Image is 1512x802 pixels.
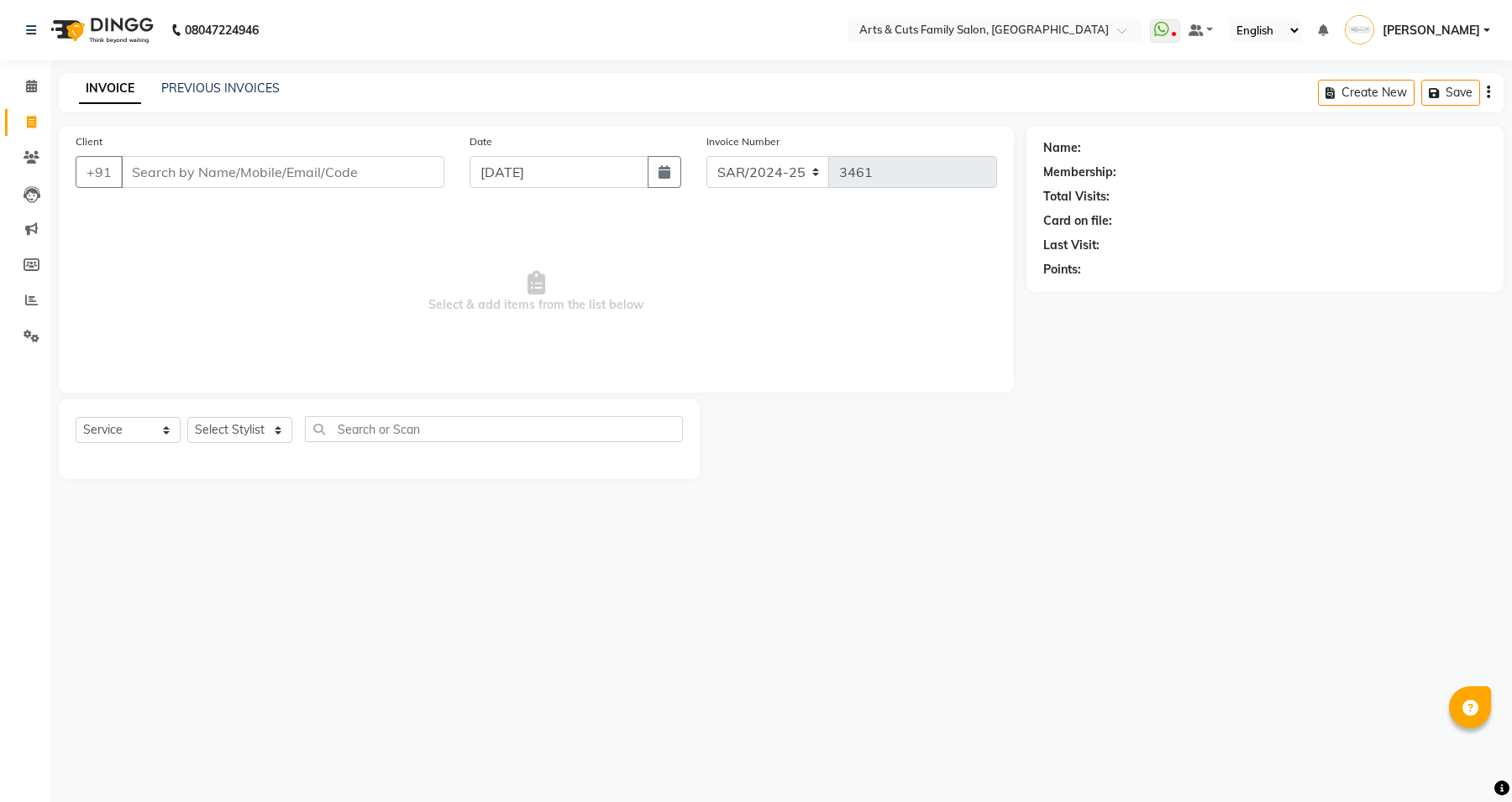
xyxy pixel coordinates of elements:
[76,134,102,149] label: Client
[470,134,492,149] label: Date
[161,81,280,96] a: PREVIOUS INVOICES
[706,134,780,149] label: Invoice Number
[185,7,259,54] b: 08047224946
[1043,188,1110,206] div: Total Visits:
[76,208,997,376] span: Select & add items from the list below
[121,156,444,188] input: Search by Name/Mobile/Email/Code
[1043,139,1081,157] div: Name:
[1043,237,1100,254] div: Last Visit:
[1421,80,1480,106] button: Save
[1043,212,1112,230] div: Card on file:
[1383,22,1480,39] span: [PERSON_NAME]
[1043,261,1081,279] div: Points:
[305,416,683,442] input: Search or Scan
[1441,735,1495,785] iframe: chat widget
[79,74,141,104] a: INVOICE
[43,7,158,54] img: logo
[1318,80,1415,106] button: Create New
[1043,164,1116,181] div: Membership:
[1345,15,1374,44] img: RACHANA
[76,156,123,188] button: +91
